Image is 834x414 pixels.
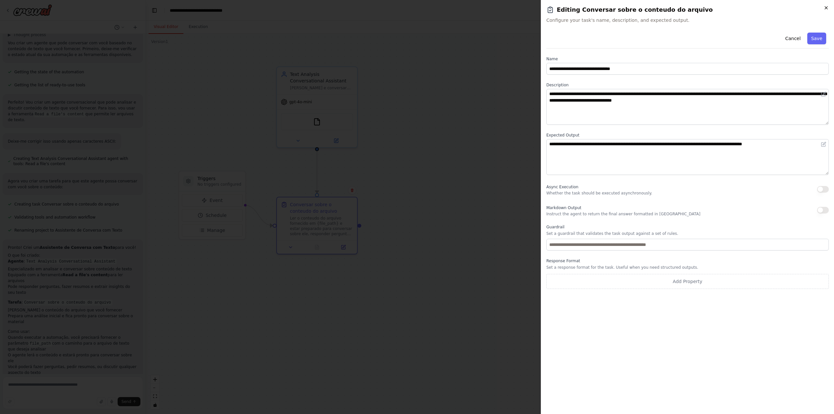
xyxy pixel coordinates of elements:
[781,33,804,44] button: Cancel
[546,17,829,23] span: Configure your task's name, description, and expected output.
[546,258,829,264] label: Response Format
[546,185,578,189] span: Async Execution
[546,5,829,14] h2: Editing Conversar sobre o conteudo do arquivo
[820,140,827,148] button: Open in editor
[546,265,829,270] p: Set a response format for the task. Useful when you need structured outputs.
[546,206,581,210] span: Markdown Output
[546,133,829,138] label: Expected Output
[807,33,826,44] button: Save
[546,274,829,289] button: Add Property
[546,56,829,62] label: Name
[546,231,829,236] p: Set a guardrail that validates the task output against a set of rules.
[546,82,829,88] label: Description
[546,191,652,196] p: Whether the task should be executed asynchronously.
[546,211,700,217] p: Instruct the agent to return the final answer formatted in [GEOGRAPHIC_DATA]
[820,90,827,98] button: Open in editor
[546,224,829,230] label: Guardrail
